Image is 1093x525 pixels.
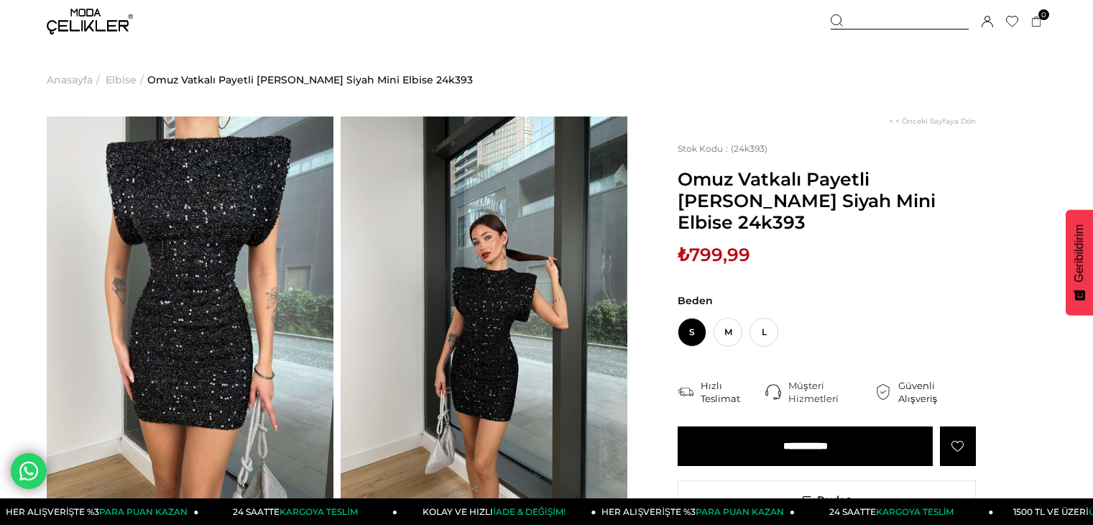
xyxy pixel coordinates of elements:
[1038,9,1049,20] span: 0
[678,244,750,265] span: ₺799,99
[701,379,765,405] div: Hızlı Teslimat
[678,294,976,307] span: Beden
[147,43,473,117] a: Omuz Vatkalı Payetli [PERSON_NAME] Siyah Mini Elbise 24k393
[106,43,147,117] li: >
[47,117,333,499] img: Barry Elbise 24k393
[596,498,795,525] a: HER ALIŞVERİŞTE %3PARA PUAN KAZAN
[199,498,398,525] a: 24 SAATTEKARGOYA TESLİM
[47,43,103,117] li: >
[280,506,357,517] span: KARGOYA TESLİM
[47,43,93,117] a: Anasayfa
[493,506,565,517] span: İADE & DEĞİŞİM!
[1031,17,1042,27] a: 0
[765,384,781,400] img: call-center.png
[788,379,875,405] div: Müşteri Hizmetleri
[99,506,188,517] span: PARA PUAN KAZAN
[1073,224,1086,283] span: Geribildirim
[940,426,976,466] a: Favorilere Ekle
[795,498,994,525] a: 24 SAATTEKARGOYA TESLİM
[678,168,976,233] span: Omuz Vatkalı Payetli [PERSON_NAME] Siyah Mini Elbise 24k393
[750,318,778,347] span: L
[696,506,784,517] span: PARA PUAN KAZAN
[341,117,627,499] img: Barry Elbise 24k393
[889,117,976,126] a: < < Önceki Sayfaya Dön
[397,498,596,525] a: KOLAY VE HIZLIİADE & DEĞİŞİM!
[678,481,975,519] span: Paylaş
[47,9,133,35] img: logo
[898,379,976,405] div: Güvenli Alışveriş
[678,143,767,154] span: (24k393)
[876,506,954,517] span: KARGOYA TESLİM
[678,143,731,154] span: Stok Kodu
[678,318,706,347] span: S
[714,318,742,347] span: M
[678,384,693,400] img: shipping.png
[1066,210,1093,316] button: Geribildirim - Show survey
[875,384,891,400] img: security.png
[106,43,137,117] a: Elbise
